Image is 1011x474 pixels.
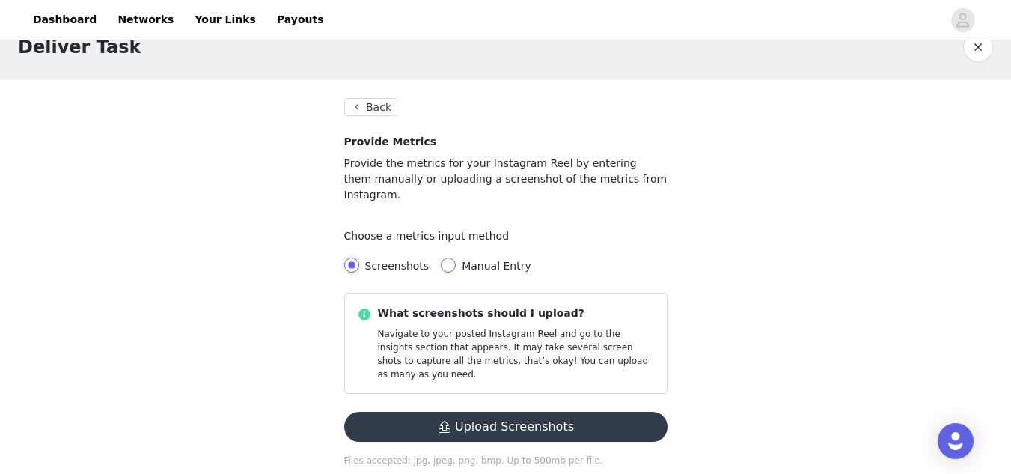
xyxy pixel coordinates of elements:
[378,327,655,381] p: Navigate to your posted Instagram Reel and go to the insights section that appears. It may take s...
[956,8,970,32] div: avatar
[186,3,265,37] a: Your Links
[109,3,183,37] a: Networks
[344,134,668,150] h4: Provide Metrics
[462,260,531,272] span: Manual Entry
[344,156,668,203] p: Provide the metrics for your Instagram Reel by entering them manually or uploading a screenshot o...
[344,412,668,442] button: Upload Screenshots
[24,3,106,37] a: Dashboard
[344,454,668,467] p: Files accepted: jpg, jpeg, png, bmp. Up to 500mb per file.
[344,230,517,242] label: Choose a metrics input method
[18,34,141,61] h1: Deliver Task
[378,306,655,321] p: What screenshots should I upload?
[344,422,668,434] span: Upload Screenshots
[938,423,974,459] div: Open Intercom Messenger
[365,260,430,272] span: Screenshots
[344,98,398,116] button: Back
[268,3,333,37] a: Payouts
